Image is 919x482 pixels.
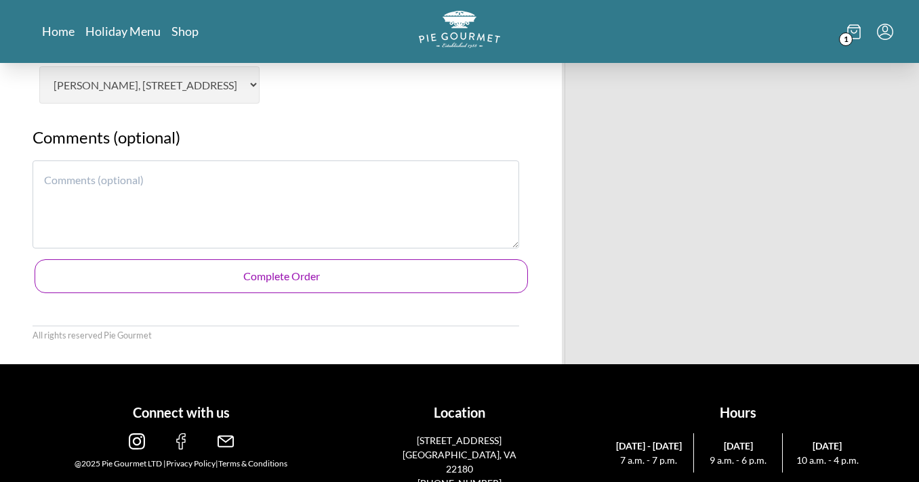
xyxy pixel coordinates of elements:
[699,439,777,453] span: [DATE]
[392,447,526,476] p: [GEOGRAPHIC_DATA], VA 22180
[877,24,893,40] button: Menu
[326,402,594,422] h1: Location
[42,23,75,39] a: Home
[218,439,234,452] a: email
[604,402,872,422] h1: Hours
[171,23,199,39] a: Shop
[173,433,189,450] img: facebook
[173,439,189,452] a: facebook
[788,439,866,453] span: [DATE]
[419,11,500,52] a: Logo
[85,23,161,39] a: Holiday Menu
[218,433,234,450] img: email
[392,433,526,447] p: [STREET_ADDRESS]
[699,453,777,467] span: 9 a.m. - 6 p.m.
[788,453,866,467] span: 10 a.m. - 4 p.m.
[218,458,287,468] a: Terms & Conditions
[609,453,688,467] span: 7 a.m. - 7 p.m.
[166,458,216,468] a: Privacy Policy
[419,11,500,48] img: logo
[839,32,853,46] span: 1
[392,433,526,476] a: [STREET_ADDRESS][GEOGRAPHIC_DATA], VA 22180
[35,259,528,293] button: Complete Order
[129,433,145,450] img: instagram
[47,458,315,470] div: @2025 Pie Gourmet LTD | |
[129,439,145,452] a: instagram
[609,439,688,453] span: [DATE] - [DATE]
[33,329,152,342] li: All rights reserved Pie Gourmet
[47,402,315,422] h1: Connect with us
[33,125,519,160] h2: Comments (optional)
